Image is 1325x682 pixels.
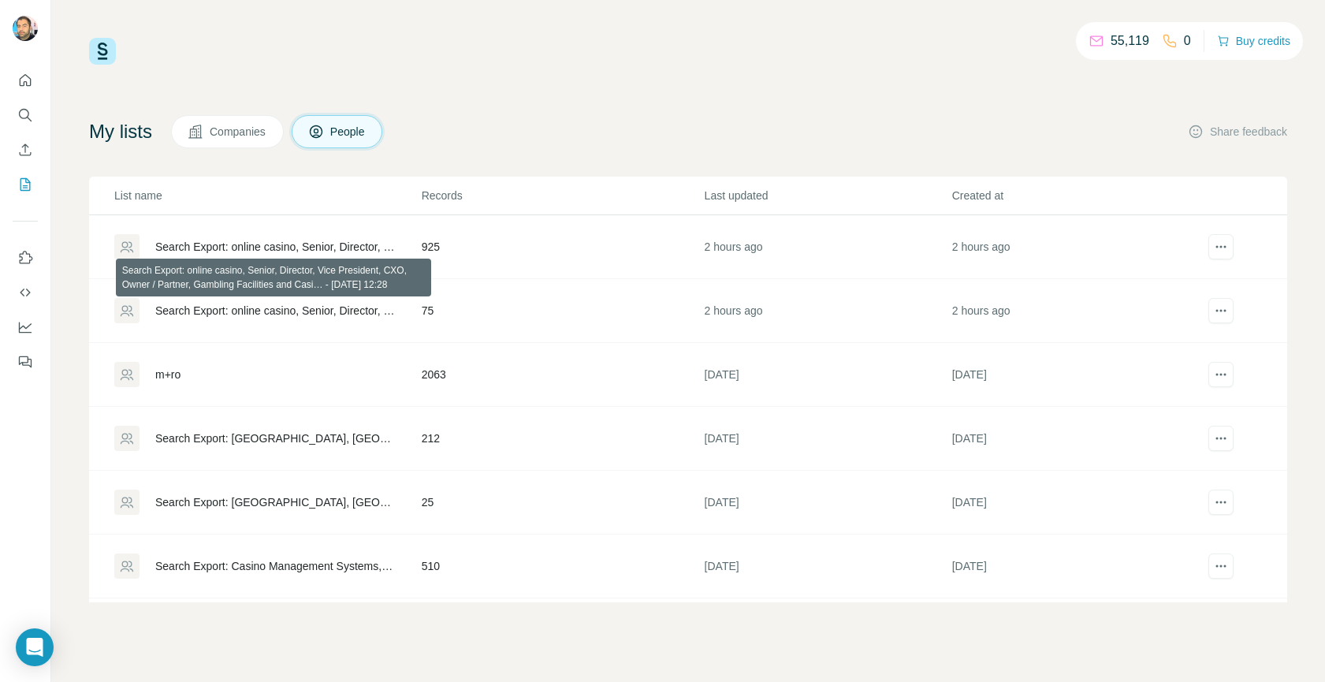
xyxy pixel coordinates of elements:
td: [DATE] [951,343,1199,407]
td: 2063 [421,343,704,407]
td: [DATE] [951,407,1199,471]
td: [DATE] [704,407,951,471]
div: Search Export: online casino, Senior, Director, Vice President, CXO, Owner / Partner, Gambling Fa... [155,303,395,319]
button: actions [1208,298,1234,323]
td: [DATE] [951,598,1199,662]
p: Created at [952,188,1198,203]
td: 925 [421,215,704,279]
button: Buy credits [1217,30,1290,52]
span: People [330,124,367,140]
button: Search [13,101,38,129]
button: Use Surfe API [13,278,38,307]
td: 25 [421,471,704,535]
td: 212 [421,407,704,471]
div: Search Export: [GEOGRAPHIC_DATA], [GEOGRAPHIC_DATA], [GEOGRAPHIC_DATA], Sportsbook Software, Casi... [155,494,395,510]
td: 188 [421,598,704,662]
button: My lists [13,170,38,199]
div: Open Intercom Messenger [16,628,54,666]
button: actions [1208,490,1234,515]
div: Search Export: online casino, Senior, Director, Vice President, CXO, Owner / Partner, Gambling Fa... [155,239,395,255]
td: 2 hours ago [704,279,951,343]
h4: My lists [89,119,152,144]
img: Surfe Logo [89,38,116,65]
button: Enrich CSV [13,136,38,164]
p: 0 [1184,32,1191,50]
td: 2 hours ago [951,215,1199,279]
td: [DATE] [951,471,1199,535]
td: 75 [421,279,704,343]
p: Records [422,188,703,203]
div: Search Export: [GEOGRAPHIC_DATA], [GEOGRAPHIC_DATA], [GEOGRAPHIC_DATA], Sportsbook Software, Casi... [155,430,395,446]
td: 2 hours ago [704,215,951,279]
td: 2 hours ago [951,279,1199,343]
p: List name [114,188,420,203]
button: Quick start [13,66,38,95]
button: Share feedback [1188,124,1287,140]
button: Feedback [13,348,38,376]
button: actions [1208,553,1234,579]
img: Avatar [13,16,38,41]
button: Dashboard [13,313,38,341]
td: 510 [421,535,704,598]
p: Last updated [705,188,951,203]
div: Search Export: Casino Management Systems, Online Casino Provider Software - [DATE] 14:39 [155,558,395,574]
div: m+ro [155,367,181,382]
button: actions [1208,362,1234,387]
button: Use Surfe on LinkedIn [13,244,38,272]
td: [DATE] [951,535,1199,598]
button: actions [1208,426,1234,451]
span: Companies [210,124,267,140]
td: [DATE] [704,598,951,662]
td: [DATE] [704,471,951,535]
button: actions [1208,234,1234,259]
p: 55,119 [1111,32,1149,50]
td: [DATE] [704,343,951,407]
td: [DATE] [704,535,951,598]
